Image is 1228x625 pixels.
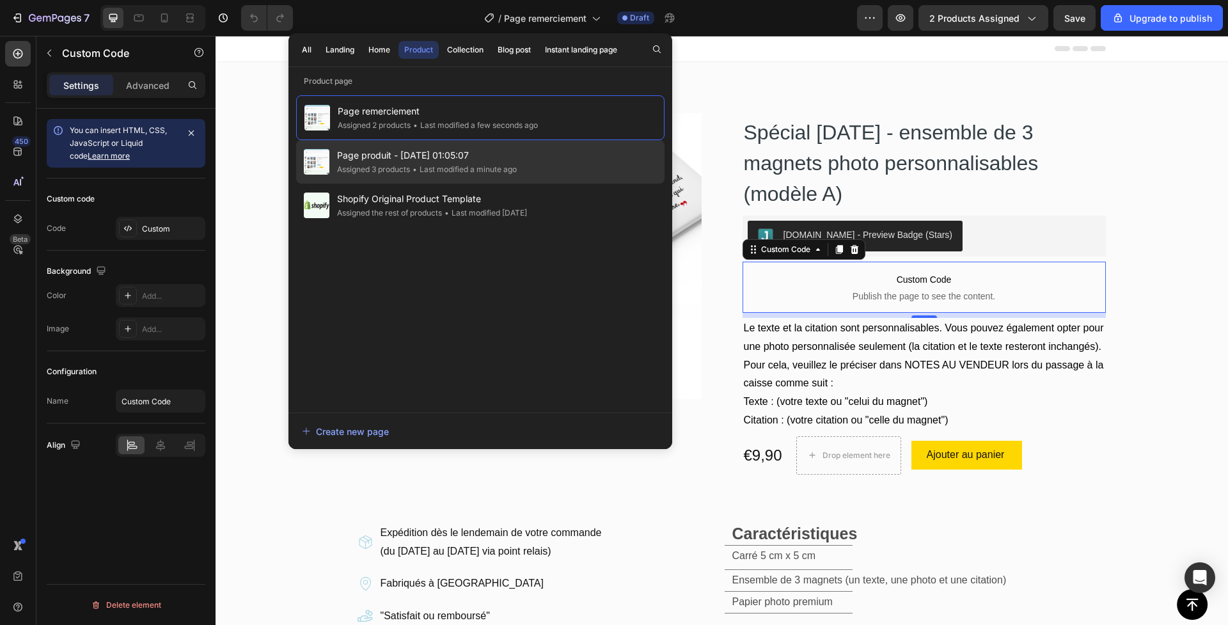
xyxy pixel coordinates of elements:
span: Texte : (votre texte ou "celui du magnet") [528,360,712,371]
p: Custom Code [62,45,171,61]
img: Judgeme.png [542,193,558,208]
span: Publish the page to see the content. [527,254,890,267]
div: All [302,44,311,56]
div: Add... [142,324,202,335]
div: Align [47,437,83,454]
span: Page produit - [DATE] 01:05:07 [337,148,517,163]
div: Create new page [302,425,389,438]
span: • [413,164,417,174]
button: Instant landing page [539,41,623,59]
p: 7 [84,10,90,26]
span: You can insert HTML, CSS, JavaScript or Liquid code [70,125,167,161]
p: Ensemble de 3 magnets (un texte, une photo et une citation) [517,535,870,554]
div: Instant landing page [545,44,617,56]
p: Fabriqués à [GEOGRAPHIC_DATA] [165,539,386,557]
h2: Spécial [DATE] - ensemble de 3 magnets photo personnalisables (modèle A) [527,80,890,175]
h2: Caractéristiques [516,486,871,510]
button: 2 products assigned [918,5,1048,31]
div: Ajouter au panier [711,410,789,429]
span: Page remerciement [504,12,586,25]
span: • [445,208,449,218]
button: Blog post [492,41,537,59]
div: Blog post [498,44,531,56]
div: Add... [142,290,202,302]
p: Product page [288,75,672,88]
span: 2 products assigned [929,12,1019,25]
div: Custom code [47,193,95,205]
p: Carré 5 cm x 5 cm [517,511,870,530]
div: Assigned 2 products [338,119,411,132]
div: €9,90 [527,408,568,431]
div: Assigned the rest of products [337,207,442,219]
div: [DOMAIN_NAME] - Preview Badge (Stars) [568,193,737,206]
div: Last modified a minute ago [410,163,517,176]
span: Draft [630,12,649,24]
div: Custom [142,223,202,235]
button: Product [398,41,439,59]
div: Code [47,223,66,234]
p: Advanced [126,79,169,92]
div: Name [47,395,68,407]
button: Delete element [47,595,205,615]
div: Assigned 3 products [337,163,410,176]
div: Delete element [91,597,161,613]
iframe: Design area [216,36,1228,625]
div: Custom Code [543,208,597,219]
span: / [498,12,501,25]
button: 7 [5,5,95,31]
span: Le texte et la citation sont personnalisables. Vous pouvez également opter pour une photo personn... [528,287,888,352]
div: Background [47,263,109,280]
div: Beta [10,234,31,244]
button: All [296,41,317,59]
div: 450 [12,136,31,146]
div: Image [47,323,69,335]
div: Upgrade to publish [1112,12,1212,25]
div: Open Intercom Messenger [1185,562,1215,593]
button: Landing [320,41,360,59]
p: Settings [63,79,99,92]
div: Landing [326,44,354,56]
span: Citation : (votre citation ou "celle du magnet") [528,379,733,390]
div: Product [404,44,433,56]
div: Color [47,290,67,301]
button: Create new page [301,418,659,444]
span: Save [1064,13,1085,24]
button: Save [1053,5,1096,31]
span: Page remerciement [338,104,538,119]
div: Undo/Redo [241,5,293,31]
button: Ajouter au panier [696,405,807,434]
div: Home [368,44,390,56]
div: Configuration [47,366,97,377]
div: Collection [447,44,484,56]
div: Drop element here [607,415,675,425]
div: Last modified [DATE] [442,207,527,219]
span: Custom Code [527,236,890,251]
span: • [413,120,418,130]
button: Judge.me - Preview Badge (Stars) [532,185,748,216]
button: Collection [441,41,489,59]
button: Upgrade to publish [1101,5,1223,31]
div: Last modified a few seconds ago [411,119,538,132]
span: Shopify Original Product Template [337,191,527,207]
button: Home [363,41,396,59]
p: Expédition dès le lendemain de votre commande (du [DATE] au [DATE] via point relais) [165,488,386,525]
a: Learn more [88,151,130,161]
